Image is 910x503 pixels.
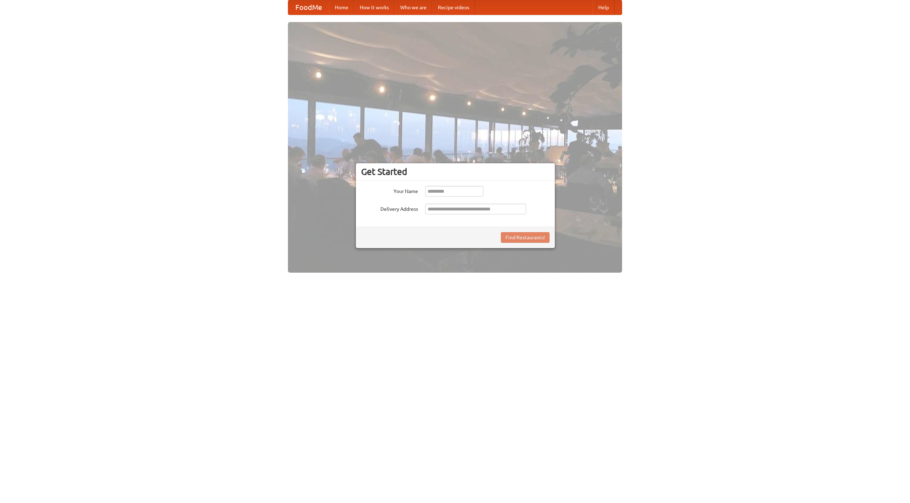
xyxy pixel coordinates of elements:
label: Your Name [361,186,418,195]
a: Recipe videos [432,0,475,15]
a: Who we are [395,0,432,15]
a: Home [329,0,354,15]
label: Delivery Address [361,204,418,213]
a: FoodMe [288,0,329,15]
a: Help [593,0,615,15]
button: Find Restaurants! [501,232,550,243]
h3: Get Started [361,166,550,177]
a: How it works [354,0,395,15]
